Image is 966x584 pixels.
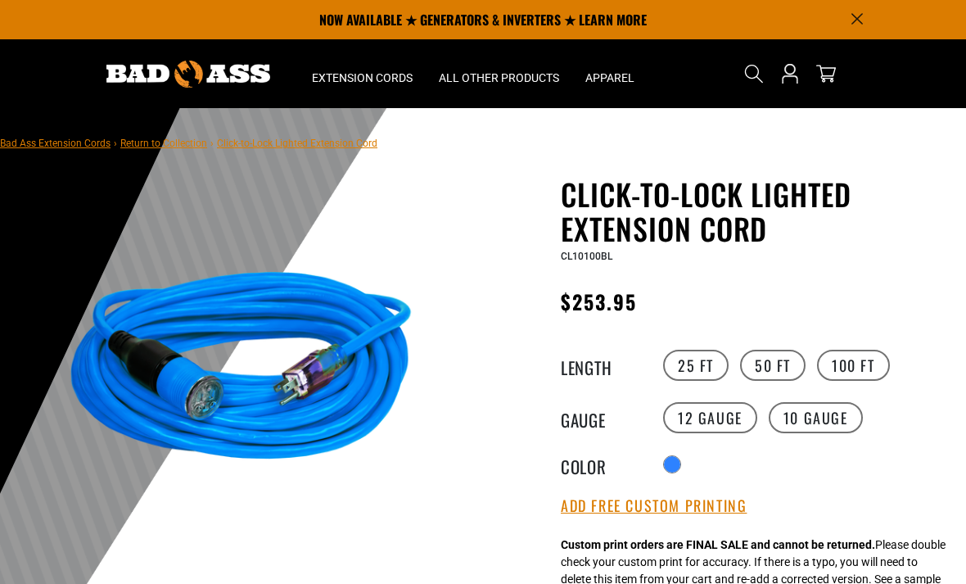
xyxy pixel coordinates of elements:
label: 12 Gauge [663,402,757,433]
img: Bad Ass Extension Cords [106,61,270,88]
span: Click-to-Lock Lighted Extension Cord [217,138,377,149]
h1: Click-to-Lock Lighted Extension Cord [561,177,954,246]
label: 10 Gauge [769,402,863,433]
summary: Apparel [572,39,648,108]
span: $253.95 [561,287,638,316]
span: CL10100BL [561,251,612,262]
label: 50 FT [740,350,806,381]
legend: Length [561,355,643,376]
span: All Other Products [439,70,559,85]
a: Return to Collection [120,138,207,149]
legend: Gauge [561,407,643,428]
summary: Search [741,61,767,87]
span: › [210,138,214,149]
span: › [114,138,117,149]
summary: All Other Products [426,39,572,108]
span: Apparel [585,70,634,85]
span: Extension Cords [312,70,413,85]
legend: Color [561,454,643,475]
img: blue [48,180,435,567]
label: 100 FT [817,350,890,381]
button: Add Free Custom Printing [561,497,747,515]
strong: Custom print orders are FINAL SALE and cannot be returned. [561,538,875,551]
label: 25 FT [663,350,729,381]
summary: Extension Cords [299,39,426,108]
